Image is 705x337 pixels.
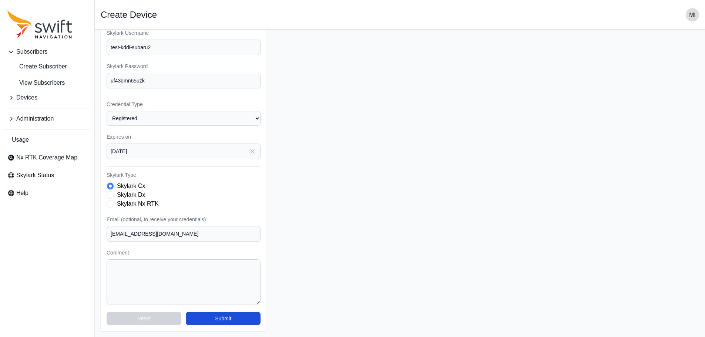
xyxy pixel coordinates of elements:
a: Usage [4,132,90,147]
button: Subscribers [4,44,90,59]
label: Skylark Username [107,29,261,37]
label: Email (optional, to receive your credentials) [107,216,261,223]
input: example-user [107,40,261,55]
label: Skylark Cx [117,182,145,191]
button: Submit [186,312,261,325]
label: Expires on [107,133,261,141]
span: Usage [12,135,29,144]
img: user photo [686,8,699,21]
a: View Subscribers [4,75,90,90]
button: Reset [107,312,181,325]
label: Skylark Dx [117,191,145,199]
a: Skylark Status [4,168,90,183]
label: Skylark Type [107,171,261,179]
div: Skylark Type [107,182,261,208]
label: Skylark Nx RTK [117,199,159,208]
span: Administration [16,114,54,123]
span: Skylark Status [16,171,54,180]
input: YYYY-MM-DD [107,144,261,159]
button: Devices [4,90,90,105]
span: Create Subscriber [7,62,67,71]
label: Comment [107,249,261,256]
span: View Subscribers [7,78,65,87]
span: Nx RTK Coverage Map [16,153,77,162]
button: Administration [4,111,90,126]
a: Create Subscriber [4,59,90,74]
h1: Create Device [101,10,157,19]
span: Subscribers [16,47,47,56]
label: Skylark Password [107,63,261,70]
input: password [107,73,261,88]
span: Help [16,189,28,198]
span: Devices [16,93,37,102]
a: Help [4,186,90,200]
a: Nx RTK Coverage Map [4,150,90,165]
label: Credential Type [107,101,261,108]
